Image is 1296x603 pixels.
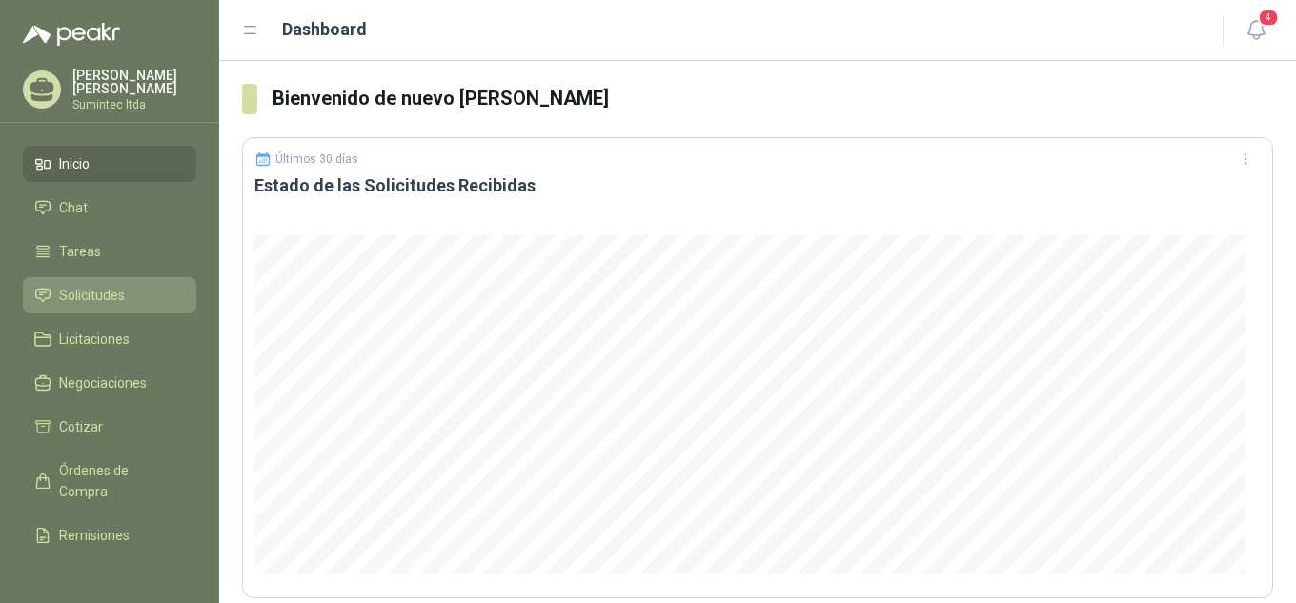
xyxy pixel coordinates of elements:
[23,452,196,510] a: Órdenes de Compra
[59,285,125,306] span: Solicitudes
[59,197,88,218] span: Chat
[1239,13,1273,48] button: 4
[23,321,196,357] a: Licitaciones
[59,372,147,393] span: Negociaciones
[23,190,196,226] a: Chat
[72,69,196,95] p: [PERSON_NAME] [PERSON_NAME]
[59,153,90,174] span: Inicio
[23,409,196,445] a: Cotizar
[59,525,130,546] span: Remisiones
[23,365,196,401] a: Negociaciones
[254,174,1261,197] h3: Estado de las Solicitudes Recibidas
[59,241,101,262] span: Tareas
[23,233,196,270] a: Tareas
[72,99,196,111] p: Sumintec ltda
[23,277,196,313] a: Solicitudes
[275,152,358,166] p: Últimos 30 días
[273,84,1273,113] h3: Bienvenido de nuevo [PERSON_NAME]
[59,416,103,437] span: Cotizar
[59,460,178,502] span: Órdenes de Compra
[1258,9,1279,27] span: 4
[23,517,196,553] a: Remisiones
[282,16,367,43] h1: Dashboard
[59,329,130,350] span: Licitaciones
[23,146,196,182] a: Inicio
[23,23,120,46] img: Logo peakr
